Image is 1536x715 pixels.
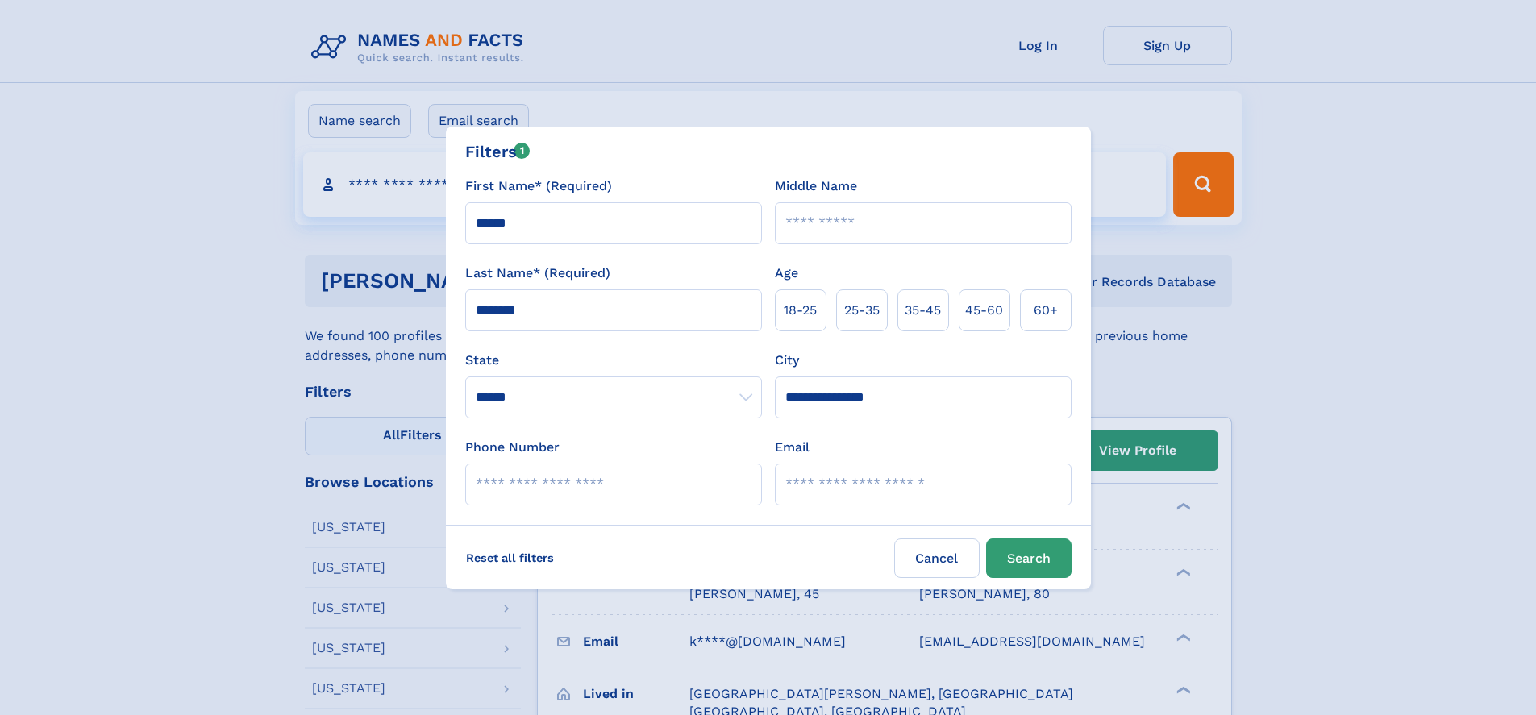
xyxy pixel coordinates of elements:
[456,538,564,577] label: Reset all filters
[775,177,857,196] label: Middle Name
[965,301,1003,320] span: 45‑60
[905,301,941,320] span: 35‑45
[465,139,531,164] div: Filters
[465,351,762,370] label: State
[784,301,817,320] span: 18‑25
[465,438,560,457] label: Phone Number
[465,264,610,283] label: Last Name* (Required)
[775,264,798,283] label: Age
[844,301,880,320] span: 25‑35
[1034,301,1058,320] span: 60+
[986,538,1072,578] button: Search
[465,177,612,196] label: First Name* (Required)
[775,351,799,370] label: City
[775,438,810,457] label: Email
[894,538,980,578] label: Cancel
